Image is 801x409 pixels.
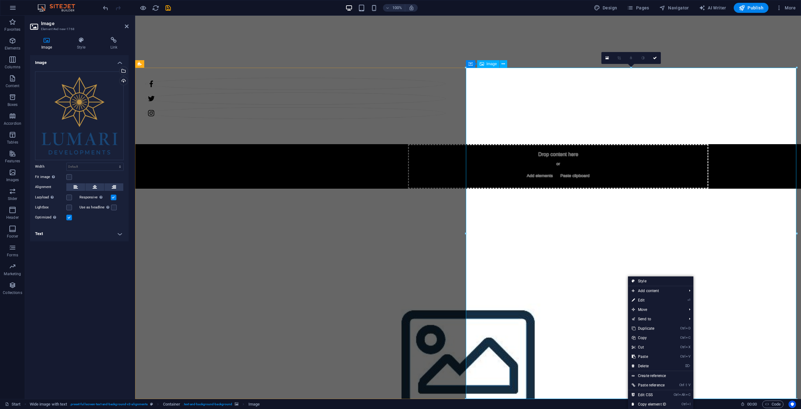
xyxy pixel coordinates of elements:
span: Pages [627,5,649,11]
label: Use as headline [79,204,111,211]
i: Reload page [152,4,159,12]
h2: Image [41,21,129,26]
a: ⏎Edit [628,296,670,305]
a: ⌦Delete [628,361,670,371]
p: Accordion [4,121,21,126]
label: Fit image [35,173,66,181]
div: Drop content here [273,128,573,173]
label: Width [35,165,66,168]
i: This element contains a background [235,402,238,406]
button: reload [152,4,159,12]
i: I [687,402,690,406]
span: 00 00 [747,401,757,408]
button: Navigator [657,3,691,13]
span: : [752,402,753,406]
p: Images [6,177,19,182]
i: Ctrl [679,383,684,387]
a: Select files from the file manager, stock photos, or upload file(s) [601,52,613,64]
p: Elements [5,46,21,51]
h4: Text [30,226,129,241]
a: Ctrl⇧VPaste reference [628,380,670,390]
i: Ctrl [674,393,679,397]
a: Crop mode [613,52,625,64]
i: Save (Ctrl+S) [165,4,172,12]
a: Confirm ( Ctrl ⏎ ) [649,52,661,64]
p: Header [6,215,19,220]
h4: Link [99,37,129,50]
a: Blur [625,52,637,64]
label: Lightbox [35,204,66,211]
i: On resize automatically adjust zoom level to fit chosen device. [409,5,414,11]
span: Click to select. Double-click to edit [30,401,67,408]
label: Alignment [35,183,66,191]
i: D [686,326,690,330]
h3: Element #ed-new-1768 [41,26,116,32]
p: Tables [7,140,18,145]
span: Paste clipboard [423,156,457,165]
i: Ctrl [680,326,685,330]
i: ⌦ [685,364,690,368]
i: ⇧ [685,383,688,387]
span: Click to select. Double-click to edit [163,401,181,408]
a: CtrlICopy element ID [628,400,670,409]
p: Marketing [4,271,21,276]
span: Design [594,5,617,11]
span: Click to select. Double-click to edit [248,401,260,408]
nav: breadcrumb [30,401,260,408]
button: Click here to leave preview mode and continue editing [139,4,147,12]
p: Footer [7,234,18,239]
span: Move [628,305,684,314]
a: CtrlXCut [628,343,670,352]
span: Code [765,401,781,408]
p: Favorites [4,27,20,32]
a: CtrlAltCEdit CSS [628,390,670,400]
button: AI Writer [696,3,729,13]
a: CtrlVPaste [628,352,670,361]
button: save [164,4,172,12]
i: C [686,336,690,340]
p: Slider [8,196,18,201]
i: V [686,354,690,359]
div: LumariDevelopmentsLogo-01-7p0tco2hUYTwJapwLe6UBA.svg [35,71,124,160]
label: Lazyload [35,194,66,201]
p: Content [6,83,19,88]
i: Ctrl [681,402,686,406]
button: Usercentrics [788,401,796,408]
label: Responsive [79,194,111,201]
button: Design [591,3,620,13]
a: CtrlDDuplicate [628,324,670,333]
span: Add elements [389,156,420,165]
button: More [773,3,798,13]
span: . text-and-background-background [183,401,232,408]
button: Publish [734,3,768,13]
a: Send to [628,314,684,324]
p: Boxes [8,102,18,107]
span: Add content [628,286,684,296]
i: Ctrl [680,354,685,359]
h4: Image [30,55,129,66]
i: Alt [679,393,685,397]
i: Ctrl [680,345,685,349]
span: Navigator [659,5,689,11]
i: This element is a customizable preset [150,402,153,406]
a: Create reference [628,371,693,380]
h4: Image [30,37,66,50]
h4: Style [66,37,99,50]
button: undo [102,4,109,12]
p: Features [5,159,20,164]
span: More [776,5,796,11]
a: Click to cancel selection. Double-click to open Pages [5,401,21,408]
i: Undo: Change image (Ctrl+Z) [102,4,109,12]
span: Image [487,62,497,66]
span: . preset-fullscreen-text-and-background-v3-alignments [70,401,148,408]
h6: 100% [392,4,402,12]
span: AI Writer [699,5,726,11]
i: ⏎ [687,298,690,302]
p: Forms [7,253,18,258]
a: CtrlCCopy [628,333,670,343]
a: Style [628,276,693,286]
i: Ctrl [680,336,685,340]
i: V [688,383,690,387]
button: 100% [383,4,405,12]
i: C [686,393,690,397]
